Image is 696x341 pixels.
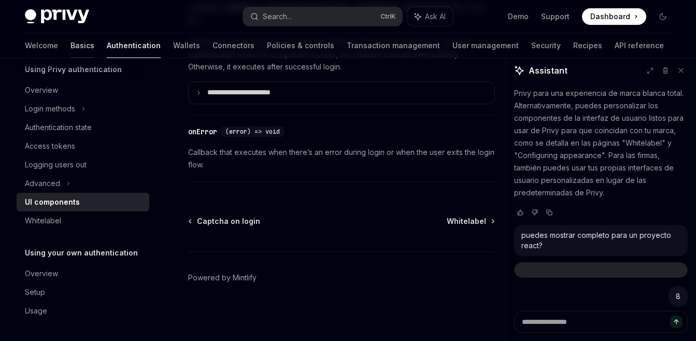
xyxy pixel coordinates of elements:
[25,247,138,259] h5: Using your own authentication
[17,211,149,230] a: Whitelabel
[582,8,646,25] a: Dashboard
[529,64,567,77] span: Assistant
[615,33,664,58] a: API reference
[655,8,671,25] button: Toggle dark mode
[17,155,149,174] a: Logging users out
[514,62,688,199] p: Puedes construir tu propia interfaz de usuario desde cero utilizando los hooks de React de Privy ...
[197,216,260,226] span: Captcha on login
[25,286,45,299] div: Setup
[452,33,519,58] a: User management
[25,103,75,115] div: Login methods
[531,33,561,58] a: Security
[25,305,47,317] div: Usage
[541,11,570,22] a: Support
[25,33,58,58] a: Welcome
[25,159,87,171] div: Logging users out
[447,216,486,226] span: Whitelabel
[25,84,58,96] div: Overview
[212,33,254,58] a: Connectors
[521,230,680,251] div: puedes mostrar completo para un proyecto react?
[347,33,440,58] a: Transaction management
[17,118,149,137] a: Authentication state
[25,215,61,227] div: Whitelabel
[173,33,200,58] a: Wallets
[17,81,149,100] a: Overview
[17,193,149,211] a: UI components
[267,33,334,58] a: Policies & controls
[188,273,257,283] a: Powered by Mintlify
[25,177,60,190] div: Advanced
[225,127,280,136] span: (error) => void
[25,121,92,134] div: Authentication state
[17,302,149,320] a: Usage
[447,216,494,226] a: Whitelabel
[17,283,149,302] a: Setup
[25,140,75,152] div: Access tokens
[25,267,58,280] div: Overview
[17,264,149,283] a: Overview
[70,33,94,58] a: Basics
[407,7,453,26] button: Ask AI
[25,196,80,208] div: UI components
[107,33,161,58] a: Authentication
[243,7,402,26] button: Search...CtrlK
[573,33,602,58] a: Recipes
[590,11,630,22] span: Dashboard
[670,316,683,328] button: Send message
[263,10,292,23] div: Search...
[189,216,260,226] a: Captcha on login
[380,12,396,21] span: Ctrl K
[188,126,217,137] div: onError
[188,146,495,171] span: Callback that executes when there’s an error during login or when the user exits the login flow.
[508,11,529,22] a: Demo
[25,9,89,24] img: dark logo
[425,11,446,22] span: Ask AI
[676,291,680,302] div: 8
[17,137,149,155] a: Access tokens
